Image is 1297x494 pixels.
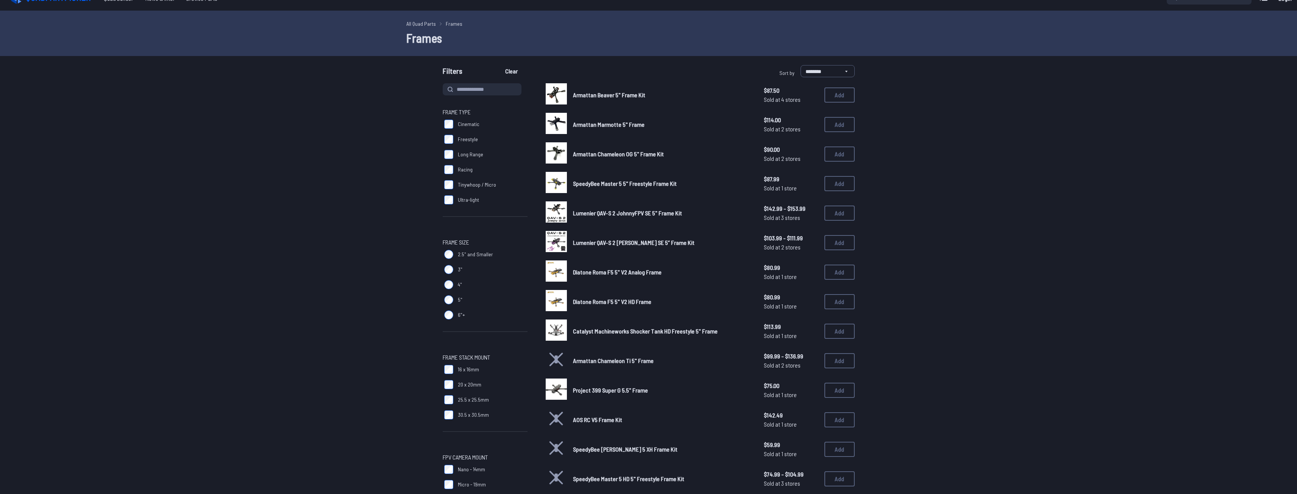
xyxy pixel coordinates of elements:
[573,120,752,129] a: Armattan Marmotte 5" Frame
[764,479,818,488] span: Sold at 3 stores
[546,231,567,252] img: image
[546,142,567,164] img: image
[444,295,453,304] input: 5"
[764,175,818,184] span: $87.99
[573,209,752,218] a: Lumenier QAV-S 2 JohnnyFPV SE 5" Frame Kit
[824,353,855,368] button: Add
[443,453,488,462] span: FPV Camera Mount
[824,383,855,398] button: Add
[764,95,818,104] span: Sold at 4 stores
[546,83,567,107] a: image
[443,65,462,80] span: Filters
[573,238,752,247] a: Lumenier QAV-S 2 [PERSON_NAME] SE 5” Frame Kit
[546,379,567,402] a: image
[764,263,818,272] span: $80.99
[546,231,567,254] a: image
[406,20,436,28] a: All Quad Parts
[499,65,524,77] button: Clear
[764,293,818,302] span: $80.99
[444,380,453,389] input: 20 x 20mm
[764,213,818,222] span: Sold at 3 stores
[444,465,453,474] input: Nano - 14mm
[546,113,567,136] a: image
[573,297,752,306] a: Diatone Roma F5 5" V2 HD Frame
[446,20,462,28] a: Frames
[779,70,794,76] span: Sort by
[458,251,493,258] span: 2.5" and Smaller
[573,415,752,424] a: AOS RC V5 Frame Kit
[458,296,462,304] span: 5"
[444,150,453,159] input: Long Range
[458,411,489,419] span: 30.5 x 30.5mm
[443,108,471,117] span: Frame Type
[573,179,752,188] a: SpeedyBee Master 5 5" Freestyle Frame Kit
[546,201,567,223] img: image
[546,172,567,195] a: image
[546,142,567,166] a: image
[764,440,818,449] span: $59.99
[573,445,752,454] a: SpeedyBee [PERSON_NAME] 5 XH Frame Kit
[444,180,453,189] input: Tinywhoop / Micro
[444,120,453,129] input: Cinematic
[458,481,486,488] span: Micro - 19mm
[824,471,855,486] button: Add
[764,145,818,154] span: $90.00
[546,260,567,282] img: image
[546,379,567,400] img: image
[573,150,752,159] a: Armattan Chameleon OG 5" Frame Kit
[444,250,453,259] input: 2.5" and Smaller
[573,327,752,336] a: Catalyst Machineworks Shocker Tank HD Freestyle 5" Frame
[573,446,677,453] span: SpeedyBee [PERSON_NAME] 5 XH Frame Kit
[458,136,478,143] span: Freestyle
[458,196,479,204] span: Ultra-light
[444,265,453,274] input: 3"
[824,412,855,427] button: Add
[764,272,818,281] span: Sold at 1 store
[546,290,567,311] img: image
[573,180,677,187] span: SpeedyBee Master 5 5" Freestyle Frame Kit
[764,234,818,243] span: $103.99 - $111.99
[444,480,453,489] input: Micro - 19mm
[444,365,453,374] input: 16 x 16mm
[573,239,695,246] span: Lumenier QAV-S 2 [PERSON_NAME] SE 5” Frame Kit
[764,420,818,429] span: Sold at 1 store
[458,366,479,373] span: 16 x 16mm
[573,386,648,394] span: Project 399 Super G 5.5" Frame
[573,357,654,364] span: Armattan Chameleon Ti 5" Frame
[458,311,465,319] span: 6"+
[573,327,718,335] span: Catalyst Machineworks Shocker Tank HD Freestyle 5" Frame
[546,172,567,193] img: image
[764,352,818,361] span: $99.99 - $136.99
[444,135,453,144] input: Freestyle
[573,386,752,395] a: Project 399 Super G 5.5" Frame
[824,324,855,339] button: Add
[573,298,651,305] span: Diatone Roma F5 5" V2 HD Frame
[764,154,818,163] span: Sold at 2 stores
[764,86,818,95] span: $87.50
[801,65,855,77] select: Sort by
[824,206,855,221] button: Add
[546,290,567,313] a: image
[824,146,855,162] button: Add
[458,381,481,388] span: 20 x 20mm
[444,280,453,289] input: 4"
[573,90,752,100] a: Armattan Beaver 5" Frame Kit
[546,83,567,104] img: image
[573,91,645,98] span: Armattan Beaver 5" Frame Kit
[458,266,462,273] span: 3"
[458,181,496,189] span: Tinywhoop / Micro
[764,390,818,399] span: Sold at 1 store
[458,120,479,128] span: Cinematic
[458,396,489,404] span: 25.5 x 25.5mm
[458,166,473,173] span: Racing
[573,475,684,482] span: SpeedyBee Master 5 HD 5" Freestyle Frame Kit
[764,470,818,479] span: $74.99 - $104.99
[443,238,469,247] span: Frame Size
[458,281,462,288] span: 4"
[764,361,818,370] span: Sold at 2 stores
[546,260,567,284] a: image
[764,449,818,458] span: Sold at 1 store
[573,209,682,217] span: Lumenier QAV-S 2 JohnnyFPV SE 5" Frame Kit
[444,395,453,404] input: 25.5 x 25.5mm
[824,117,855,132] button: Add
